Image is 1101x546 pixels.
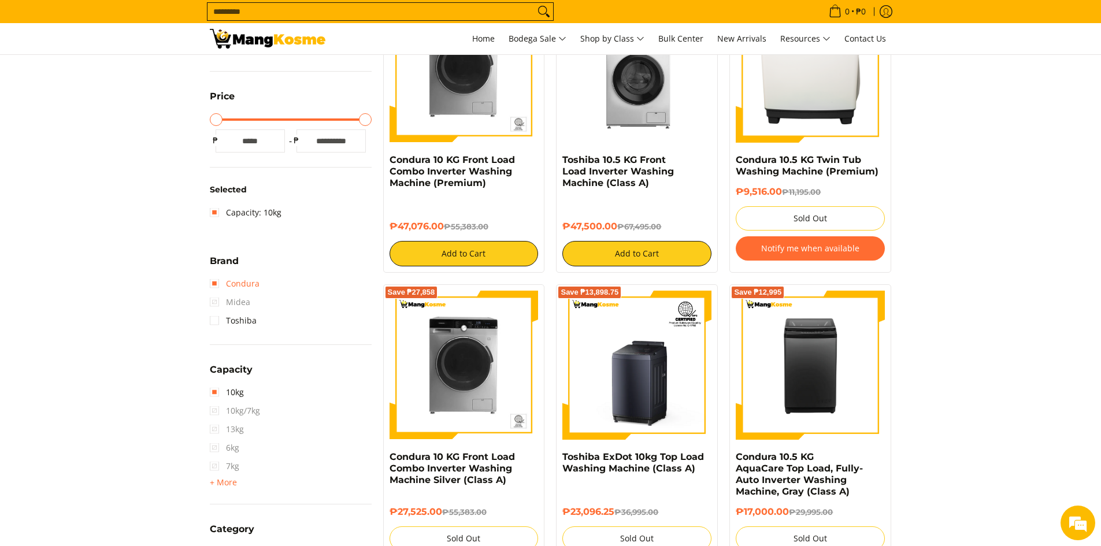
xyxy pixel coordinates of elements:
a: Condura 10 KG Front Load Combo Inverter Washing Machine (Premium) [390,154,515,188]
span: 7kg [210,457,239,476]
h6: ₱9,516.00 [736,186,885,198]
h6: ₱17,000.00 [736,506,885,518]
span: New Arrivals [717,33,766,44]
button: Notify me when available [736,236,885,261]
button: Sold Out [736,206,885,231]
span: Midea [210,293,250,311]
del: ₱55,383.00 [442,507,487,517]
a: Condura 10 KG Front Load Combo Inverter Washing Machine Silver (Class A) [390,451,515,485]
a: Bulk Center [653,23,709,54]
span: 0 [843,8,851,16]
span: Bodega Sale [509,32,566,46]
span: Save ₱27,858 [388,289,435,296]
a: Toshiba 10.5 KG Front Load Inverter Washing Machine (Class A) [562,154,674,188]
a: Home [466,23,501,54]
span: Category [210,525,254,534]
span: Save ₱13,898.75 [561,289,618,296]
a: Capacity: 10kg [210,203,281,222]
summary: Open [210,525,254,543]
summary: Open [210,257,239,274]
a: New Arrivals [711,23,772,54]
span: Contact Us [844,33,886,44]
a: Contact Us [839,23,892,54]
span: ₱0 [854,8,868,16]
img: Condura 10 KG Front Load Combo Inverter Washing Machine Silver (Class A) [390,291,539,440]
span: ₱ [291,135,302,146]
h6: ₱27,525.00 [390,506,539,518]
del: ₱36,995.00 [614,507,658,517]
span: ₱ [210,135,221,146]
a: Condura [210,274,260,293]
a: 10kg [210,383,244,402]
a: Condura 10.5 KG AquaCare Top Load, Fully-Auto Inverter Washing Machine, Gray (Class A) [736,451,863,497]
span: • [825,5,869,18]
span: 13kg [210,420,244,439]
h6: ₱23,096.25 [562,506,711,518]
del: ₱11,195.00 [782,187,821,196]
textarea: Type your message and hit 'Enter' [6,315,220,356]
a: Resources [774,23,836,54]
span: Shop by Class [580,32,644,46]
summary: Open [210,476,237,489]
img: Condura 10.5 KG AquaCare Top Load, Fully-Auto Inverter Washing Machine, Gray (Class A) [736,291,885,440]
del: ₱67,495.00 [617,222,661,231]
span: We're online! [67,146,160,262]
img: Toshiba ExDot 10kg Top Load Washing Machine (Class A) [562,291,711,440]
h6: Selected [210,185,372,195]
span: Resources [780,32,831,46]
h6: ₱47,500.00 [562,221,711,232]
span: Brand [210,257,239,266]
span: Capacity [210,365,253,374]
span: Home [472,33,495,44]
del: ₱29,995.00 [789,507,833,517]
span: 10kg/7kg [210,402,260,420]
a: Shop by Class [574,23,650,54]
h6: ₱47,076.00 [390,221,539,232]
summary: Open [210,92,235,110]
a: Toshiba [210,311,257,330]
span: + More [210,478,237,487]
del: ₱55,383.00 [444,222,488,231]
span: Bulk Center [658,33,703,44]
a: Condura 10.5 KG Twin Tub Washing Machine (Premium) [736,154,878,177]
div: Minimize live chat window [190,6,217,34]
span: Price [210,92,235,101]
button: Search [535,3,553,20]
button: Add to Cart [562,241,711,266]
nav: Main Menu [337,23,892,54]
div: Chat with us now [60,65,194,80]
summary: Open [210,365,253,383]
a: Toshiba ExDot 10kg Top Load Washing Machine (Class A) [562,451,704,474]
span: 6kg [210,439,239,457]
span: Save ₱12,995 [734,289,781,296]
img: Washing Machines l Mang Kosme: Home Appliances Warehouse Sale Partner [210,29,325,49]
a: Bodega Sale [503,23,572,54]
button: Add to Cart [390,241,539,266]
